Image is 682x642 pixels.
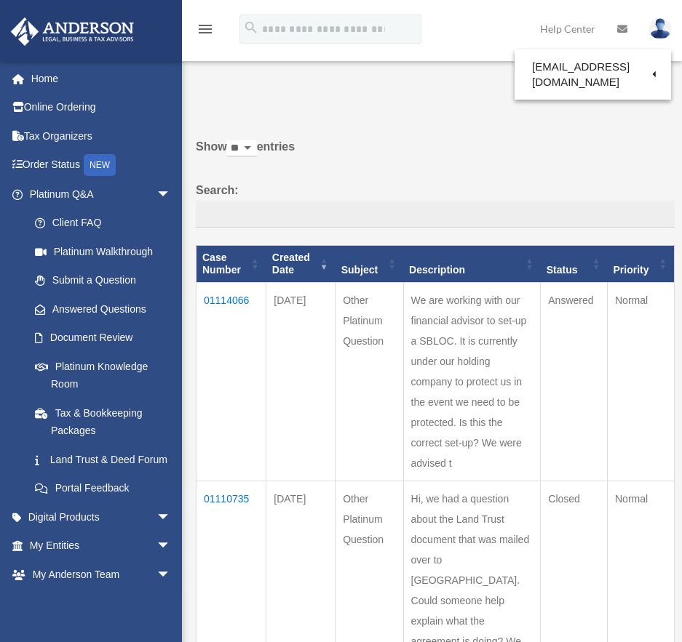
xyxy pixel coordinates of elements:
a: Submit a Question [20,266,186,295]
a: Land Trust & Deed Forum [20,445,186,474]
td: 01114066 [197,283,266,481]
a: Client FAQ [20,209,186,238]
th: Status: activate to sort column ascending [541,246,608,283]
a: Platinum Q&Aarrow_drop_down [10,180,186,209]
span: arrow_drop_down [156,560,186,590]
td: Answered [541,283,608,481]
span: arrow_drop_down [156,531,186,561]
a: My Anderson Teamarrow_drop_down [10,560,193,589]
a: My Entitiesarrow_drop_down [10,531,193,561]
td: We are working with our financial advisor to set-up a SBLOC. It is currently under our holding co... [403,283,541,481]
td: Other Platinum Question [336,283,403,481]
a: Digital Productsarrow_drop_down [10,502,193,531]
a: Tax Organizers [10,121,193,151]
a: [EMAIL_ADDRESS][DOMAIN_NAME] [515,53,671,96]
a: Answered Questions [20,294,178,324]
a: Order StatusNEW [10,151,193,180]
a: Online Ordering [10,93,193,122]
th: Case Number: activate to sort column ascending [197,246,266,283]
span: arrow_drop_down [156,502,186,532]
a: Document Review [20,324,186,353]
img: Anderson Advisors Platinum Portal [7,17,138,46]
i: search [243,20,259,36]
label: Show entries [196,137,675,172]
img: User Pic [649,18,671,39]
td: [DATE] [266,283,336,481]
label: Search: [196,180,675,228]
a: My Documentsarrow_drop_down [10,589,193,618]
a: menu [197,25,214,38]
span: arrow_drop_down [156,180,186,209]
th: Subject: activate to sort column ascending [336,246,403,283]
a: Platinum Walkthrough [20,237,186,266]
th: Created Date: activate to sort column ascending [266,246,336,283]
div: NEW [84,154,116,176]
span: arrow_drop_down [156,589,186,619]
select: Showentries [227,140,257,157]
input: Search: [196,201,675,228]
td: Normal [607,283,674,481]
th: Priority: activate to sort column ascending [607,246,674,283]
a: Platinum Knowledge Room [20,352,186,398]
a: Portal Feedback [20,474,186,503]
th: Description: activate to sort column ascending [403,246,541,283]
a: Tax & Bookkeeping Packages [20,398,186,445]
i: menu [197,20,214,38]
a: Home [10,64,193,93]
